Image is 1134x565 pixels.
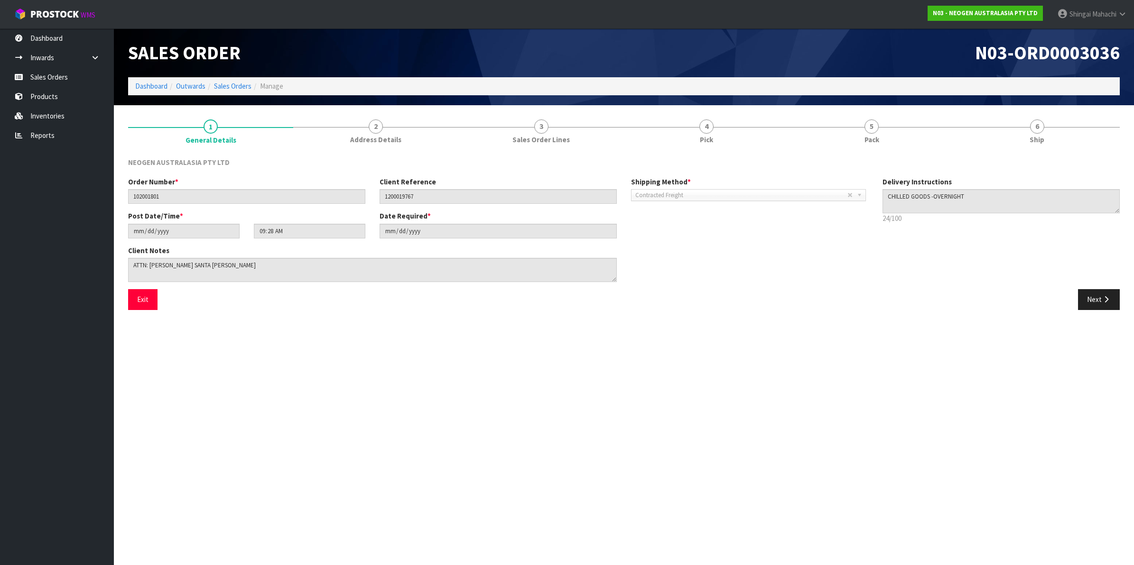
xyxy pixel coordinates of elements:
[380,177,436,187] label: Client Reference
[135,82,167,91] a: Dashboard
[700,135,713,145] span: Pick
[128,150,1120,317] span: General Details
[1030,119,1044,134] span: 6
[933,9,1038,17] strong: N03 - NEOGEN AUSTRALASIA PTY LTD
[635,190,847,201] span: Contracted Freight
[631,177,691,187] label: Shipping Method
[128,177,178,187] label: Order Number
[369,119,383,134] span: 2
[204,119,218,134] span: 1
[128,158,230,167] span: NEOGEN AUSTRALASIA PTY LTD
[380,211,431,221] label: Date Required
[380,189,617,204] input: Client Reference
[883,177,952,187] label: Delivery Instructions
[1092,9,1116,18] span: Mahachi
[1069,9,1091,18] span: Shingai
[699,119,714,134] span: 4
[30,8,79,20] span: ProStock
[512,135,570,145] span: Sales Order Lines
[534,119,548,134] span: 3
[128,211,183,221] label: Post Date/Time
[186,135,236,145] span: General Details
[128,289,158,310] button: Exit
[1078,289,1120,310] button: Next
[864,135,879,145] span: Pack
[128,41,241,64] span: Sales Order
[176,82,205,91] a: Outwards
[128,246,169,255] label: Client Notes
[350,135,401,145] span: Address Details
[1030,135,1044,145] span: Ship
[883,213,1120,223] p: 24/100
[260,82,283,91] span: Manage
[81,10,95,19] small: WMS
[975,41,1120,64] span: N03-ORD0003036
[864,119,879,134] span: 5
[14,8,26,20] img: cube-alt.png
[214,82,251,91] a: Sales Orders
[128,189,365,204] input: Order Number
